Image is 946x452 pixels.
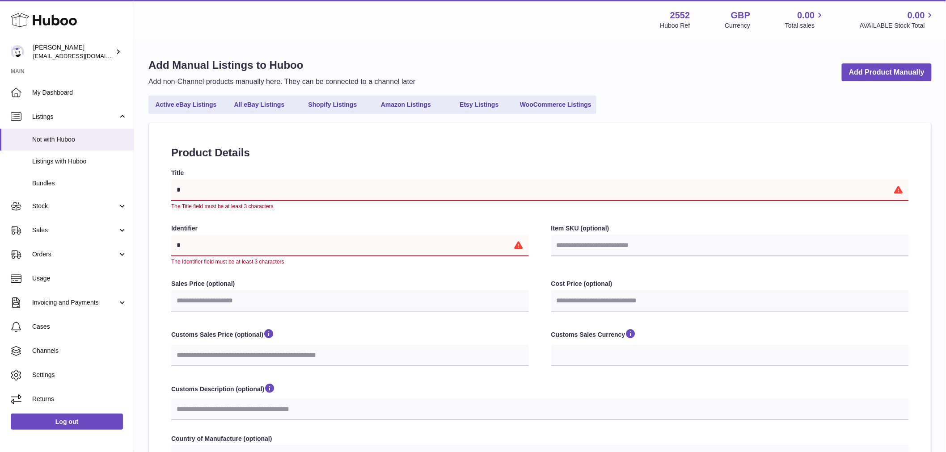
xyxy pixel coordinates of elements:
span: Usage [32,274,127,283]
span: Total sales [785,21,825,30]
span: Channels [32,347,127,355]
label: Customs Sales Currency [551,328,909,342]
span: Settings [32,371,127,379]
div: Currency [725,21,751,30]
div: [PERSON_NAME] [33,43,114,60]
span: My Dashboard [32,88,127,97]
label: Customs Description (optional) [171,382,909,397]
a: WooCommerce Listings [517,97,595,112]
label: Sales Price (optional) [171,280,529,288]
span: 0.00 [798,9,815,21]
span: Invoicing and Payments [32,298,118,307]
span: Listings with Huboo [32,157,127,166]
label: Cost Price (optional) [551,280,909,288]
a: Amazon Listings [370,97,442,112]
img: internalAdmin-2552@internal.huboo.com [11,45,24,59]
a: Shopify Listings [297,97,368,112]
a: Active eBay Listings [150,97,222,112]
span: Bundles [32,179,127,188]
strong: 2552 [670,9,690,21]
label: Identifier [171,224,529,233]
span: Stock [32,202,118,210]
label: Title [171,169,909,177]
span: Cases [32,322,127,331]
h1: Add Manual Listings to Huboo [148,58,415,72]
span: [EMAIL_ADDRESS][DOMAIN_NAME] [33,52,131,59]
label: Customs Sales Price (optional) [171,328,529,342]
a: 0.00 AVAILABLE Stock Total [860,9,935,30]
a: 0.00 Total sales [785,9,825,30]
div: The Identifier field must be at least 3 characters [171,258,529,265]
span: 0.00 [908,9,925,21]
span: Sales [32,226,118,234]
div: Huboo Ref [660,21,690,30]
a: Etsy Listings [443,97,515,112]
h2: Product Details [171,146,909,160]
span: Orders [32,250,118,259]
a: Add Product Manually [842,63,932,82]
span: Listings [32,113,118,121]
strong: GBP [731,9,750,21]
label: Country of Manufacture (optional) [171,435,909,443]
p: Add non-Channel products manually here. They can be connected to a channel later [148,77,415,87]
span: Not with Huboo [32,135,127,144]
span: AVAILABLE Stock Total [860,21,935,30]
label: Item SKU (optional) [551,224,909,233]
span: Returns [32,395,127,403]
a: Log out [11,414,123,430]
a: All eBay Listings [224,97,295,112]
div: The Title field must be at least 3 characters [171,203,909,210]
